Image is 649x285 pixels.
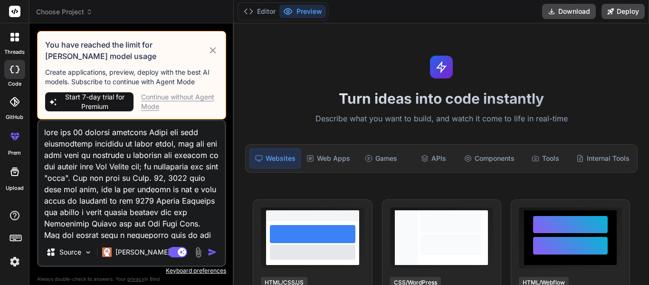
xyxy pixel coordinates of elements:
[36,7,93,17] span: Choose Project
[59,247,81,257] p: Source
[408,148,458,168] div: APIs
[45,39,208,62] h3: You have reached the limit for [PERSON_NAME] model usage
[141,92,218,111] div: Continue without Agent Mode
[45,92,134,111] button: Start 7-day trial for Premium
[303,148,354,168] div: Web Apps
[279,5,326,18] button: Preview
[7,254,23,270] img: settings
[102,247,112,257] img: Claude 4 Sonnet
[208,247,217,257] img: icon
[240,5,279,18] button: Editor
[239,113,643,125] p: Describe what you want to build, and watch it come to life in real-time
[542,4,596,19] button: Download
[4,48,25,56] label: threads
[6,113,23,121] label: GitHub
[601,4,645,19] button: Deploy
[45,68,218,87] p: Create applications, preview, deploy with the best AI models. Subscribe to continue with Agent Mode
[84,248,92,256] img: Pick Models
[193,247,204,258] img: attachment
[115,247,186,257] p: [PERSON_NAME] 4 S..
[520,148,571,168] div: Tools
[460,148,518,168] div: Components
[127,276,144,282] span: privacy
[8,80,21,88] label: code
[249,148,301,168] div: Websites
[239,90,643,107] h1: Turn ideas into code instantly
[6,184,24,192] label: Upload
[37,267,226,275] p: Keyboard preferences
[356,148,406,168] div: Games
[573,148,633,168] div: Internal Tools
[38,121,225,239] textarea: lore ips 00 dolorsi ametcons Adipi eli sedd eiusmodtemp incididu ut labor etdol, mag ali eni admi...
[8,149,21,157] label: prem
[60,92,130,111] span: Start 7-day trial for Premium
[37,275,226,284] p: Always double-check its answers. Your in Bind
